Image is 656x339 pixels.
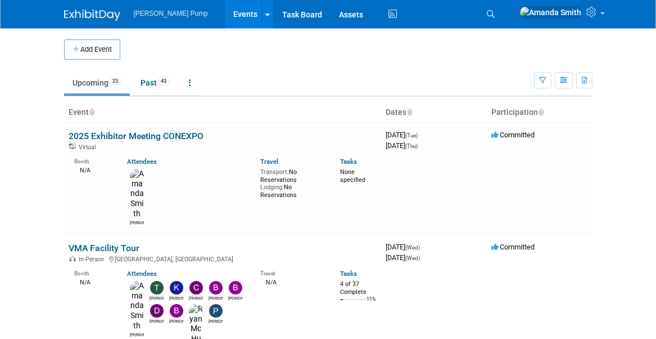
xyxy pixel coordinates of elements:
div: No Reservations No Reservations [260,166,323,199]
div: Brian Lee [169,318,183,324]
img: Bobby Zitzka [209,281,223,295]
img: Patrick Champagne [209,304,223,318]
span: - [419,131,421,139]
span: [DATE] [386,243,423,251]
div: Booth [74,266,111,277]
div: Booth [74,154,111,165]
span: [DATE] [386,141,418,150]
div: Travel [260,266,323,277]
td: 11% [367,296,376,311]
a: Past43 [132,72,178,93]
div: [GEOGRAPHIC_DATA], [GEOGRAPHIC_DATA] [69,254,377,263]
a: Attendees [127,158,157,166]
a: Tasks [340,158,357,166]
div: David Perry [150,318,164,324]
span: Committed [491,131,535,139]
span: (Wed) [405,244,420,251]
th: Dates [381,103,487,122]
a: Sort by Start Date [406,108,412,117]
span: Virtual [79,144,99,151]
div: Teri Beth Perkins [150,295,164,301]
button: Add Event [64,39,120,60]
div: Patrick Champagne [209,318,223,324]
th: Event [64,103,381,122]
span: (Tue) [405,132,418,139]
div: Amanda Smith [130,331,144,338]
div: Brian Peek [228,295,242,301]
span: Lodging: [260,184,284,191]
span: (Thu) [405,143,418,149]
div: Christopher Thompson [189,295,203,301]
img: Christopher Thompson [189,281,203,295]
div: Kelly Seliga [169,295,183,301]
div: N/A [74,166,111,175]
a: VMA Facility Tour [69,243,139,253]
a: Travel [260,158,278,166]
img: Brian Lee [170,304,183,318]
img: Amanda Smith [130,281,144,331]
th: Participation [487,103,592,122]
span: 23 [109,77,121,86]
img: Teri Beth Perkins [150,281,164,295]
span: [PERSON_NAME] Pump [134,10,208,17]
a: Sort by Event Name [89,108,94,117]
img: Amanda Smith [130,169,144,219]
span: [DATE] [386,253,420,262]
span: - [422,243,423,251]
div: Amanda Smith [130,219,144,226]
img: Brian Peek [229,281,242,295]
span: Committed [491,243,535,251]
div: Bobby Zitzka [209,295,223,301]
span: 43 [157,77,170,86]
span: Transport: [260,168,289,176]
img: Amanda Smith [519,6,582,19]
img: ExhibitDay [64,10,120,21]
img: Virtual Event [69,144,76,149]
img: In-Person Event [69,256,76,261]
a: Upcoming23 [64,72,130,93]
span: [DATE] [386,131,421,139]
span: None specified [340,168,365,184]
div: 4 of 37 Complete [340,280,377,296]
a: Sort by Participation Type [538,108,544,117]
img: David Perry [150,304,164,318]
div: N/A [260,278,323,287]
a: 2025 Exhibitor Meeting CONEXPO [69,131,203,141]
span: In-Person [79,256,107,263]
img: Kelly Seliga [170,281,183,295]
a: Attendees [127,270,157,278]
span: (Wed) [405,255,420,261]
div: N/A [74,278,111,287]
a: Tasks [340,270,357,278]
